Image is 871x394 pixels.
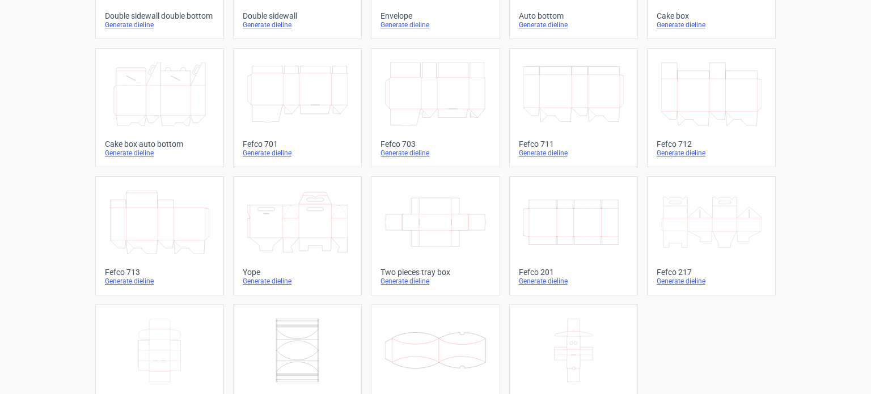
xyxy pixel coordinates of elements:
a: Fefco 713Generate dieline [95,176,224,295]
div: Fefco 703 [380,139,490,149]
div: Generate dieline [657,277,766,286]
a: Fefco 201Generate dieline [509,176,638,295]
a: YopeGenerate dieline [233,176,362,295]
div: Generate dieline [105,20,214,29]
a: Fefco 217Generate dieline [647,176,776,295]
a: Fefco 712Generate dieline [647,48,776,167]
div: Fefco 701 [243,139,352,149]
div: Double sidewall double bottom [105,11,214,20]
div: Fefco 217 [657,268,766,277]
div: Double sidewall [243,11,352,20]
div: Cake box [657,11,766,20]
div: Yope [243,268,352,277]
div: Auto bottom [519,11,628,20]
a: Fefco 701Generate dieline [233,48,362,167]
div: Two pieces tray box [380,268,490,277]
div: Generate dieline [243,20,352,29]
div: Fefco 712 [657,139,766,149]
div: Generate dieline [657,149,766,158]
div: Fefco 201 [519,268,628,277]
a: Cake box auto bottomGenerate dieline [95,48,224,167]
div: Generate dieline [380,149,490,158]
div: Fefco 713 [105,268,214,277]
div: Generate dieline [105,149,214,158]
div: Generate dieline [657,20,766,29]
div: Generate dieline [519,149,628,158]
div: Generate dieline [519,20,628,29]
div: Cake box auto bottom [105,139,214,149]
a: Fefco 703Generate dieline [371,48,500,167]
div: Generate dieline [380,20,490,29]
div: Generate dieline [243,149,352,158]
div: Generate dieline [105,277,214,286]
div: Fefco 711 [519,139,628,149]
div: Generate dieline [519,277,628,286]
div: Generate dieline [243,277,352,286]
a: Two pieces tray boxGenerate dieline [371,176,500,295]
a: Fefco 711Generate dieline [509,48,638,167]
div: Generate dieline [380,277,490,286]
div: Envelope [380,11,490,20]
